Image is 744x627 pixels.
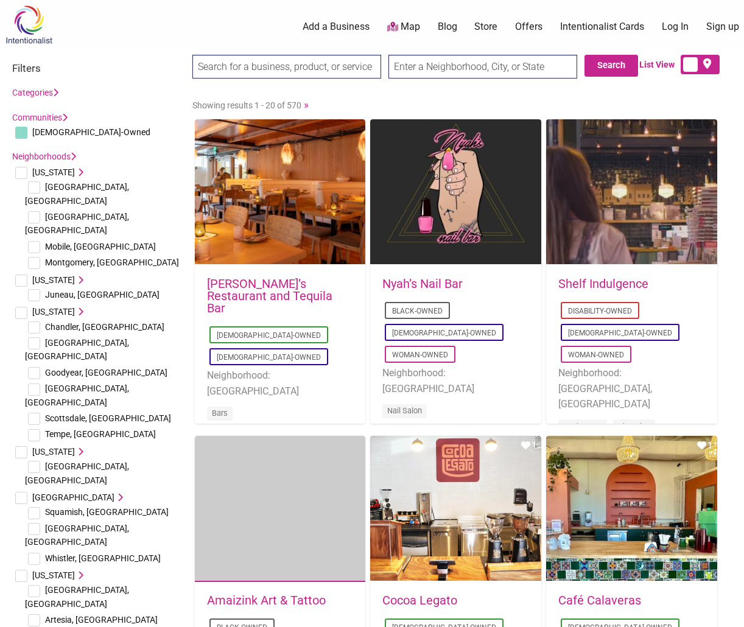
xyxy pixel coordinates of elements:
a: Nail Salon [387,406,422,415]
span: [GEOGRAPHIC_DATA], [GEOGRAPHIC_DATA] [25,212,129,235]
li: Neighborhood: [GEOGRAPHIC_DATA] [382,365,529,396]
a: Map [387,20,420,34]
span: [GEOGRAPHIC_DATA] [32,492,114,502]
button: Search [584,55,638,77]
span: [GEOGRAPHIC_DATA], [GEOGRAPHIC_DATA] [25,524,129,547]
h3: Filters [12,62,180,74]
a: Blog [438,20,457,33]
a: Add a Business [303,20,370,33]
span: Goodyear, [GEOGRAPHIC_DATA] [45,368,167,377]
span: [US_STATE] [32,167,75,177]
a: Amaizink Art & Tattoo [207,593,326,608]
span: Whistler, [GEOGRAPHIC_DATA] [45,553,161,563]
span: [GEOGRAPHIC_DATA], [GEOGRAPHIC_DATA] [25,461,129,485]
span: [US_STATE] [32,307,75,317]
span: Chandler, [GEOGRAPHIC_DATA] [45,322,164,332]
a: Neighborhoods [12,152,76,161]
a: [DEMOGRAPHIC_DATA]-Owned [217,353,321,362]
span: [US_STATE] [32,447,75,457]
a: Nyah’s Nail Bar [382,276,463,291]
span: [GEOGRAPHIC_DATA], [GEOGRAPHIC_DATA] [25,585,129,608]
a: Black-Owned [392,307,443,315]
span: Squamish, [GEOGRAPHIC_DATA] [45,507,169,517]
a: Cocoa Legato [382,593,457,608]
a: [PERSON_NAME]’s Restaurant and Tequila Bar [207,276,332,315]
span: [DEMOGRAPHIC_DATA]-Owned [32,127,150,137]
a: Woman-Owned [392,351,448,359]
a: Shopping [618,422,650,431]
a: Log In [662,20,689,33]
a: Categories [12,88,58,97]
span: [GEOGRAPHIC_DATA], [GEOGRAPHIC_DATA] [25,384,129,407]
a: Sign up [706,20,739,33]
li: Neighborhood: [GEOGRAPHIC_DATA], [GEOGRAPHIC_DATA] [558,365,705,412]
span: [US_STATE] [32,275,75,285]
input: Search for a business, product, or service [192,55,381,79]
span: Artesia, [GEOGRAPHIC_DATA] [45,615,158,625]
a: Shelf Indulgence [558,276,648,291]
input: Enter a Neighborhood, City, or State [388,55,577,79]
a: Offers [515,20,542,33]
a: Café Calaveras [558,593,641,608]
a: [DEMOGRAPHIC_DATA]-Owned [568,329,672,337]
a: Woman-Owned [568,351,624,359]
span: Mobile, [GEOGRAPHIC_DATA] [45,242,156,251]
a: » [304,99,309,111]
span: Showing results 1 - 20 of 570 [192,100,301,110]
a: [DEMOGRAPHIC_DATA]-Owned [217,331,321,340]
span: Scottsdale, [GEOGRAPHIC_DATA] [45,413,171,423]
a: Store [474,20,497,33]
span: Tempe, [GEOGRAPHIC_DATA] [45,429,156,439]
span: [GEOGRAPHIC_DATA], [GEOGRAPHIC_DATA] [25,338,129,361]
span: Juneau, [GEOGRAPHIC_DATA] [45,290,160,299]
span: List View [639,58,681,71]
a: Intentionalist Cards [560,20,644,33]
span: [GEOGRAPHIC_DATA], [GEOGRAPHIC_DATA] [25,182,129,205]
a: Disability-Owned [568,307,632,315]
li: Neighborhood: [GEOGRAPHIC_DATA] [207,368,354,399]
a: Bars [212,408,228,418]
span: [US_STATE] [32,570,75,580]
a: [DEMOGRAPHIC_DATA]-Owned [392,329,496,337]
a: Communities [12,113,68,122]
span: Montgomery, [GEOGRAPHIC_DATA] [45,257,179,267]
a: Bookstores [563,422,602,431]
